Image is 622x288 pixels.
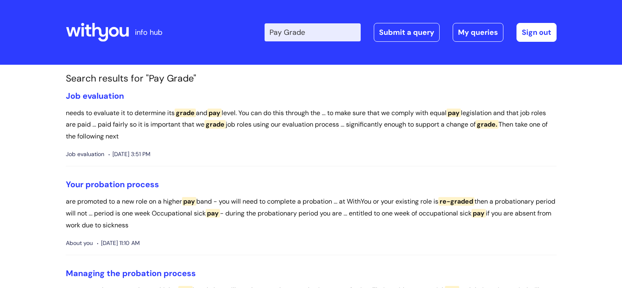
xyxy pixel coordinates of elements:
span: grade [204,120,226,129]
input: Search [265,23,361,41]
a: My queries [453,23,503,42]
span: pay [472,209,486,218]
span: pay [447,109,461,117]
p: info hub [135,26,162,39]
span: Job evaluation [66,149,104,159]
div: | - [265,23,557,42]
span: pay [207,109,222,117]
span: pay [206,209,220,218]
p: are promoted to a new role on a higher band - you will need to complete a probation ... at WithYo... [66,196,557,231]
span: grade [175,109,196,117]
a: Managing the probation process [66,268,196,279]
span: About you [66,238,93,248]
span: re-graded [438,197,474,206]
p: needs to evaluate it to determine its and level. You can do this through the ... to make sure tha... [66,107,557,143]
span: grade. [476,120,498,129]
a: Your probation process [66,179,159,190]
span: [DATE] 3:51 PM [108,149,150,159]
span: [DATE] 11:10 AM [97,238,140,248]
a: Job evaluation [66,91,124,101]
h1: Search results for "Pay Grade" [66,73,557,84]
a: Sign out [516,23,557,42]
span: pay [182,197,196,206]
a: Submit a query [374,23,440,42]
